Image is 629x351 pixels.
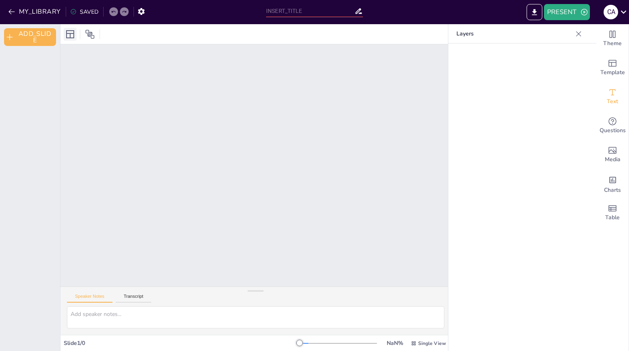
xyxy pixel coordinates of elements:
span: Media [605,155,621,164]
span: Questions [600,126,626,135]
span: Charts [604,186,621,195]
div: Change the overall theme [596,24,629,53]
div: C A [604,5,618,19]
div: Add charts and graphs [596,169,629,198]
div: SAVED [70,8,98,16]
div: Get real-time input from your audience [596,111,629,140]
button: MY_LIBRARY [6,5,64,18]
div: Layout [64,28,77,41]
span: Single View [418,340,446,347]
button: Transcript [116,294,152,303]
span: Template [600,68,625,77]
button: ADD_SLIDE [4,28,56,46]
button: C A [604,4,618,20]
button: PRESENT [544,4,590,20]
button: Speaker Notes [67,294,112,303]
div: Add text boxes [596,82,629,111]
span: Text [607,97,618,106]
button: EXPORT_TO_POWERPOINT [527,4,542,20]
div: Slide 1 / 0 [64,339,300,347]
span: Theme [603,39,622,48]
input: INSERT_TITLE [266,5,354,17]
div: Add ready made slides [596,53,629,82]
div: Add a table [596,198,629,227]
span: Table [605,213,620,222]
div: NaN % [385,339,404,347]
div: Add images, graphics, shapes or video [596,140,629,169]
p: Layers [456,24,572,44]
span: Position [85,29,95,39]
